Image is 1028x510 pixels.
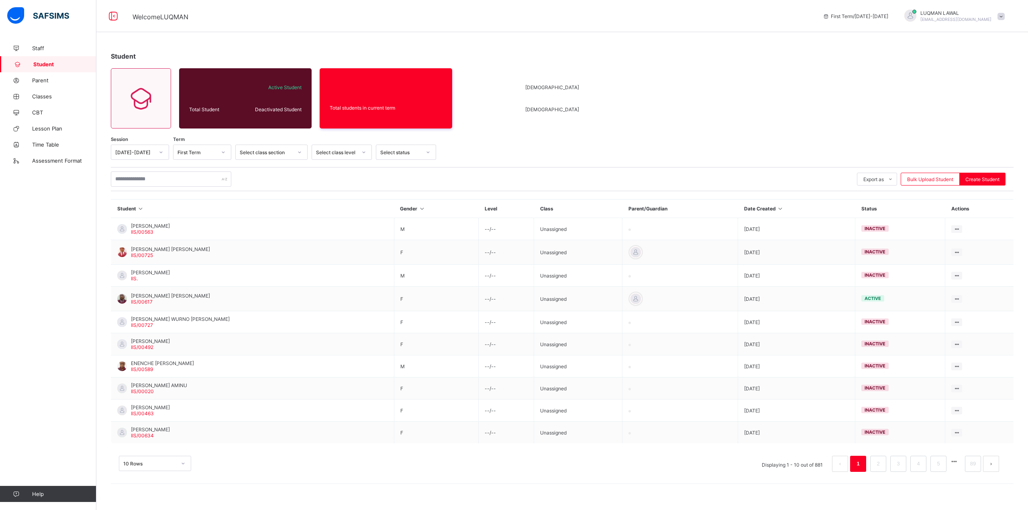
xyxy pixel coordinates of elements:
div: 10 Rows [123,461,176,467]
td: Unassigned [534,333,622,355]
span: IIS/00727 [131,322,153,328]
td: M [394,355,478,377]
th: Class [534,200,622,218]
li: 4 [910,456,926,472]
span: session/term information [823,13,888,19]
span: IIS/00617 [131,299,153,305]
td: [DATE] [738,311,855,333]
span: [PERSON_NAME] [PERSON_NAME] [131,246,210,252]
td: F [394,287,478,311]
span: inactive [865,385,885,391]
div: First Term [177,149,216,155]
th: Parent/Guardian [622,200,738,218]
span: inactive [865,363,885,369]
i: Sort in Ascending Order [137,206,144,212]
span: [PERSON_NAME] [131,404,170,410]
td: Unassigned [534,311,622,333]
span: Total students in current term [330,105,442,111]
li: 3 [890,456,906,472]
td: [DATE] [738,377,855,400]
td: [DATE] [738,287,855,311]
td: --/-- [479,265,534,287]
span: [DEMOGRAPHIC_DATA] [525,84,583,90]
td: F [394,240,478,265]
td: Unassigned [534,240,622,265]
img: safsims [7,7,69,24]
a: 5 [934,459,942,469]
span: Create Student [965,176,999,182]
td: --/-- [479,422,534,444]
span: IIS/00725 [131,252,153,258]
span: IIS/00589 [131,366,153,372]
span: Staff [32,45,96,51]
span: Student [111,52,136,60]
td: [DATE] [738,240,855,265]
div: Select class section [240,149,293,155]
span: Time Table [32,141,96,148]
span: Welcome LUQMAN [133,13,188,21]
span: IIS/00020 [131,388,154,394]
li: 向后 5 页 [948,456,960,467]
a: 1 [854,459,862,469]
td: --/-- [479,355,534,377]
td: [DATE] [738,400,855,422]
span: inactive [865,429,885,435]
li: 下一页 [983,456,999,472]
span: Help [32,491,96,497]
span: IIS/00492 [131,344,153,350]
span: inactive [865,407,885,413]
td: [DATE] [738,422,855,444]
a: 3 [894,459,902,469]
td: --/-- [479,240,534,265]
td: F [394,377,478,400]
button: next page [983,456,999,472]
td: --/-- [479,287,534,311]
div: Total Student [187,104,243,114]
span: [PERSON_NAME] WURNO [PERSON_NAME] [131,316,230,322]
th: Gender [394,200,478,218]
li: 5 [930,456,946,472]
th: Date Created [738,200,855,218]
span: [PERSON_NAME] [131,223,170,229]
th: Student [111,200,394,218]
span: [PERSON_NAME] AMINU [131,382,187,388]
a: 89 [968,459,978,469]
th: Level [479,200,534,218]
th: Actions [945,200,1014,218]
li: 2 [870,456,886,472]
span: [PERSON_NAME] [PERSON_NAME] [131,293,210,299]
td: --/-- [479,400,534,422]
td: Unassigned [534,377,622,400]
th: Status [855,200,945,218]
td: [DATE] [738,218,855,240]
span: Export as [863,176,884,182]
td: --/-- [479,333,534,355]
div: [DATE]-[DATE] [115,149,154,155]
td: Unassigned [534,355,622,377]
td: F [394,422,478,444]
i: Sort in Ascending Order [418,206,425,212]
td: --/-- [479,311,534,333]
div: Select status [380,149,421,155]
td: M [394,218,478,240]
span: LUQMAN LAWAL [920,10,991,16]
td: F [394,333,478,355]
span: [PERSON_NAME] [131,426,170,432]
span: Lesson Plan [32,125,96,132]
span: [PERSON_NAME] [131,269,170,275]
td: [DATE] [738,265,855,287]
button: prev page [832,456,848,472]
td: Unassigned [534,218,622,240]
span: Deactivated Student [245,106,302,112]
span: inactive [865,341,885,347]
div: LUQMANLAWAL [896,10,1009,23]
li: 89 [965,456,981,472]
div: Select class level [316,149,357,155]
span: [DEMOGRAPHIC_DATA] [525,106,583,112]
td: F [394,311,478,333]
td: Unassigned [534,400,622,422]
span: inactive [865,319,885,324]
span: CBT [32,109,96,116]
td: Unassigned [534,422,622,444]
li: Displaying 1 - 10 out of 881 [756,456,829,472]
